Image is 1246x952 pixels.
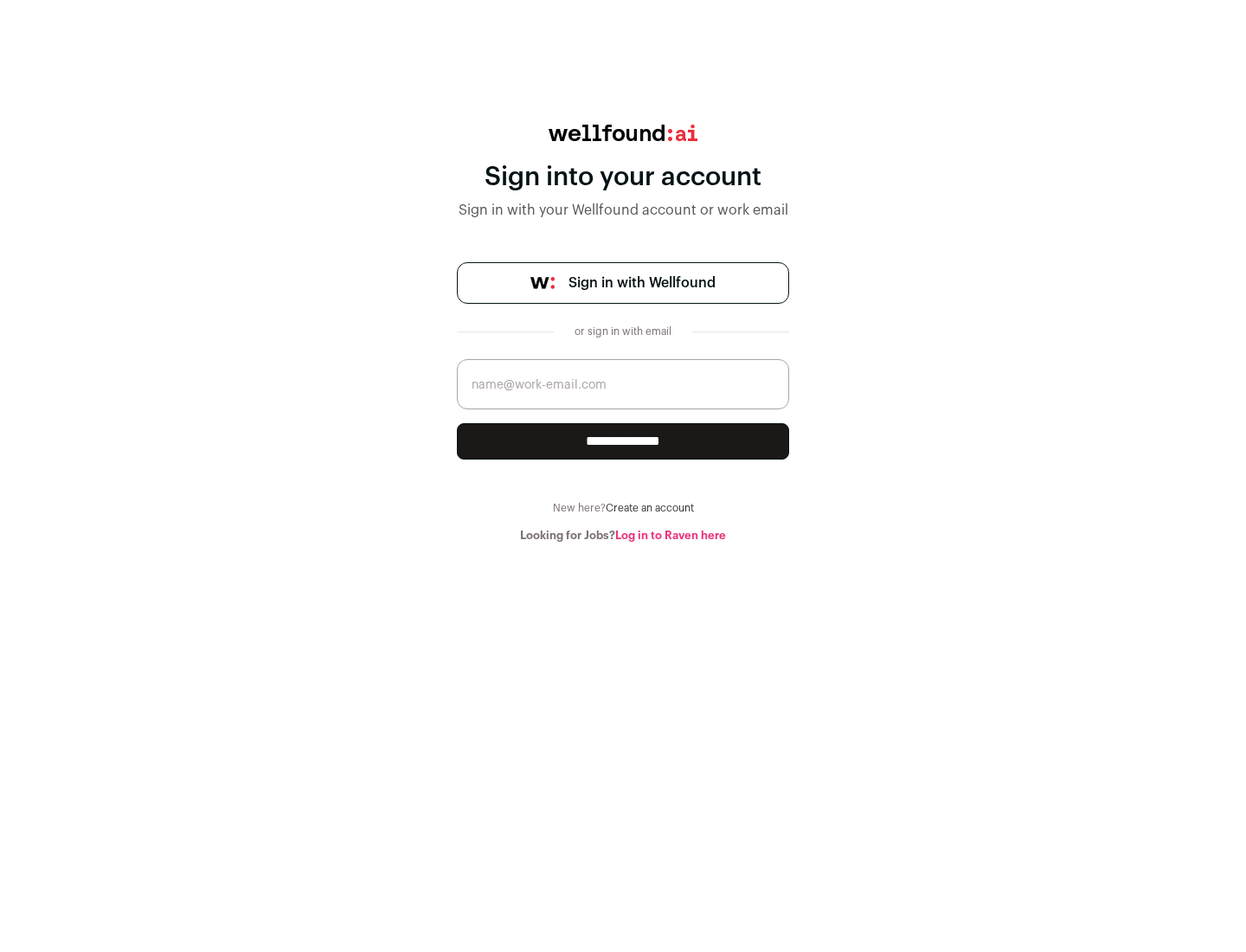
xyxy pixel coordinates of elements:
[457,501,789,515] div: New here?
[568,273,716,293] span: Sign in with Wellfound
[457,359,789,409] input: name@work-email.com
[606,503,694,513] a: Create an account
[530,277,555,289] img: wellfound-symbol-flush-black-fb3c872781a75f747ccb3a119075da62bfe97bd399995f84a933054e44a575c4.png
[457,162,789,193] div: Sign into your account
[457,262,789,304] a: Sign in with Wellfound
[615,530,726,541] a: Log in to Raven here
[568,325,678,338] div: or sign in with email
[549,125,697,141] img: wellfound:ai
[457,529,789,543] div: Looking for Jobs?
[457,200,789,221] div: Sign in with your Wellfound account or work email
